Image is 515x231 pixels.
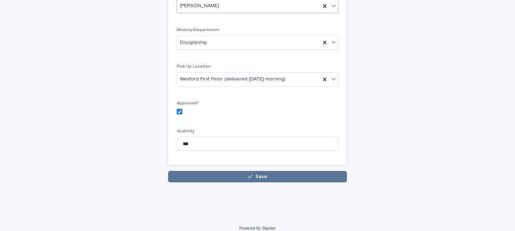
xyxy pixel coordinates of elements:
span: Wexford First Floor (delivered [DATE] morning) [180,75,285,83]
span: Save [255,174,267,179]
a: Powered By Stacker [239,226,275,230]
span: Approved? [177,101,198,105]
span: Discipleship [180,39,207,46]
span: Quantity [177,129,195,133]
span: Pick Up Location [177,64,211,69]
button: Save [168,171,347,182]
span: [PERSON_NAME] [180,2,219,10]
span: Ministry/Department [177,28,219,32]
